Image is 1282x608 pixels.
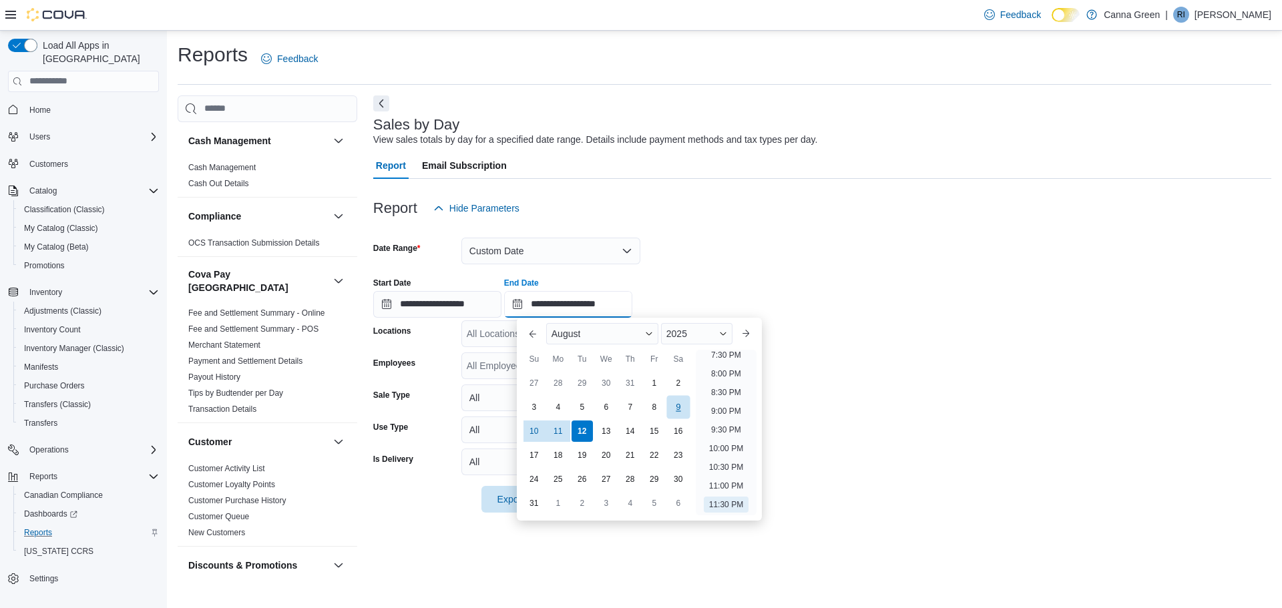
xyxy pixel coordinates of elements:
[696,350,757,515] ul: Time
[704,497,749,513] li: 11:30 PM
[422,152,507,179] span: Email Subscription
[32,565,148,575] button: groove and grind rolling tray
[461,384,640,411] button: All
[13,358,164,376] button: Manifests
[32,445,160,467] button: 12" Glass Shroomie Beaker Bong
[19,359,63,375] a: Manifests
[165,415,303,436] button: Supplier SKU
[303,415,441,436] button: Catalog SKU
[19,303,107,319] a: Adjustments (Classic)
[449,202,519,215] span: Hide Parameters
[19,415,63,431] a: Transfers
[24,418,57,428] span: Transfers
[1000,8,1041,21] span: Feedback
[24,490,103,501] span: Canadian Compliance
[706,366,746,382] li: 8:00 PM
[373,291,501,318] input: Press the down key to open a popover containing a calendar.
[661,323,732,344] div: Button. Open the year selector. 2025 is currently selected.
[300,69,314,79] label: Tax
[29,159,68,170] span: Customers
[19,543,159,559] span: Washington CCRS
[1047,352,1196,368] p: This PO has already been received.
[596,396,617,418] div: day-6
[19,322,86,338] a: Inventory Count
[1104,7,1160,23] p: Canna Green
[3,569,164,588] button: Settings
[668,469,689,490] div: day-30
[13,376,164,395] button: Purchase Orders
[3,283,164,302] button: Inventory
[24,546,93,557] span: [US_STATE] CCRS
[29,287,62,298] span: Inventory
[522,323,544,344] button: Previous Month
[32,489,127,499] button: Cassette - Rolling Tray
[428,195,525,222] button: Hide Parameters
[862,420,913,431] span: Qty Received
[389,246,568,262] div: $0.00
[188,179,249,188] a: Cash Out Details
[32,521,160,543] button: Zig Zag - Unbleached 1 1/4 Papers w Tips
[13,523,164,542] button: Reports
[1052,8,1080,22] input: Dark Mode
[19,340,159,356] span: Inventory Manager (Classic)
[523,444,545,466] div: day-17
[644,396,665,418] div: day-8
[389,141,568,158] div: [DATE] 12:25 PM
[19,525,159,541] span: Reports
[389,272,568,288] div: -
[188,238,320,248] span: OCS Transaction Submission Details
[389,168,568,184] div: [DATE] 12:41 PM
[24,156,73,172] a: Customers
[24,442,159,458] span: Operations
[19,239,159,255] span: My Catalog (Beta)
[300,277,353,288] label: Payment Date
[19,543,99,559] a: [US_STATE] CCRS
[666,395,690,418] div: day-9
[704,459,749,475] li: 10:30 PM
[572,444,593,466] div: day-19
[188,480,275,489] a: Customer Loyalty Points
[523,469,545,490] div: day-24
[979,1,1046,28] a: Feedback
[3,467,164,486] button: Reports
[644,372,665,394] div: day-1
[666,328,687,339] span: 2025
[13,542,164,561] button: [US_STATE] CCRS
[572,420,593,442] div: day-12
[331,133,347,149] button: Cash Management
[596,444,617,466] div: day-20
[24,527,52,538] span: Reports
[668,420,689,442] div: day-16
[1204,353,1267,366] span: Receive More?
[188,435,328,448] button: Customer
[24,183,62,199] button: Catalog
[24,571,63,587] a: Settings
[24,223,98,234] span: My Catalog (Classic)
[300,43,359,53] label: Recycling Cost
[389,194,568,210] div: [DATE] 12:45 PM
[572,348,593,370] div: Tu
[19,415,159,431] span: Transfers
[735,323,757,344] button: Next month
[548,469,569,490] div: day-25
[13,505,164,523] a: Dashboards
[188,163,256,172] a: Cash Management
[620,469,641,490] div: day-28
[24,242,89,252] span: My Catalog (Beta)
[644,469,665,490] div: day-29
[373,278,411,288] label: Start Date
[1177,7,1185,23] span: RI
[572,469,593,490] div: day-26
[300,121,323,131] label: Notes
[548,493,569,514] div: day-1
[32,420,49,431] span: Item
[29,131,50,142] span: Users
[644,420,665,442] div: day-15
[620,348,641,370] div: Th
[523,493,545,514] div: day-31
[389,89,568,105] div: [DATE]
[572,396,593,418] div: day-5
[3,440,164,459] button: Operations
[19,487,108,503] a: Canadian Compliance
[13,486,164,505] button: Canadian Compliance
